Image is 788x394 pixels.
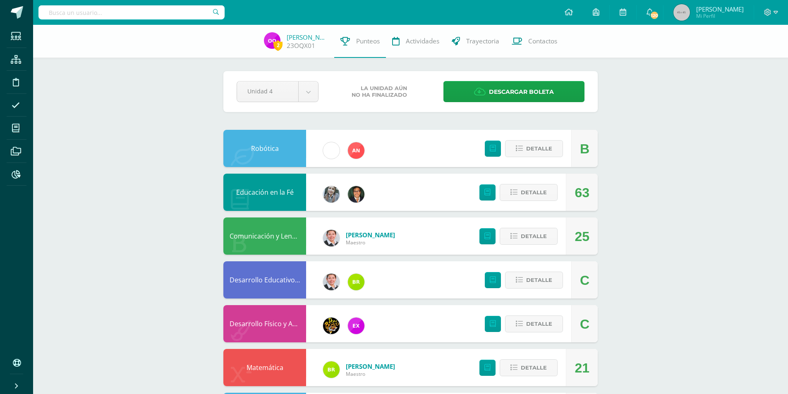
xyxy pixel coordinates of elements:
div: C [580,306,589,343]
img: ce84f7dabd80ed5f5aa83b4480291ac6.png [348,318,364,334]
span: Maestro [346,370,395,377]
img: 35a1f8cfe552b0525d1a6bbd90ff6c8c.png [348,142,364,159]
span: [PERSON_NAME] [696,5,744,13]
a: Desarrollo Físico y Artístico [230,319,314,328]
span: Detalle [521,229,547,244]
div: Desarrollo Físico y Artístico [223,305,306,342]
span: Mi Perfil [696,12,744,19]
span: Detalle [526,272,552,288]
img: cba4c69ace659ae4cf02a5761d9a2473.png [323,186,340,203]
a: Comunicación y Lenguaje L.1 [230,232,319,241]
span: Punteos [356,37,380,45]
button: Detalle [500,184,558,201]
img: cae4b36d6049cd6b8500bd0f72497672.png [323,142,340,159]
a: Matemática [247,363,283,372]
div: 25 [575,218,589,255]
div: Matemática [223,349,306,386]
div: Robótica [223,130,306,167]
img: 45x45 [673,4,690,21]
div: Educación en la Fé [223,174,306,211]
a: 23OQX01 [287,41,315,50]
div: Desarrollo Educativo y Proyecto de Vida [223,261,306,298]
a: Desarrollo Educativo y Proyecto de Vida [230,275,354,284]
span: 2 [273,40,283,50]
a: Descargar boleta [443,81,584,102]
span: 120 [650,11,659,20]
div: C [580,262,589,299]
span: Detalle [521,185,547,200]
span: Contactos [528,37,557,45]
button: Detalle [505,272,563,289]
a: [PERSON_NAME] [346,362,395,370]
img: 850ccb4f7f2d222b921f757169d61bbb.png [264,32,280,49]
img: 91fb60d109cd21dad9818b7e10cccf2e.png [323,361,340,378]
img: 08e00a7f0eb7830fd2468c6dcb3aac58.png [323,230,340,246]
a: Educación en la Fé [236,188,294,197]
a: Punteos [334,25,386,58]
span: Maestro [346,239,395,246]
input: Busca un usuario... [38,5,225,19]
button: Detalle [505,315,563,332]
button: Detalle [500,228,558,245]
span: Detalle [526,316,552,332]
span: La unidad aún no ha finalizado [352,85,407,98]
span: Unidad 4 [247,81,288,101]
button: Detalle [500,359,558,376]
a: Trayectoria [445,25,505,58]
a: [PERSON_NAME] [287,33,328,41]
img: 941e3438b01450ad37795ac5485d303e.png [348,186,364,203]
a: [PERSON_NAME] [346,231,395,239]
span: Descargar boleta [489,82,554,102]
div: 63 [575,174,589,211]
a: Unidad 4 [237,81,318,102]
a: Contactos [505,25,563,58]
span: Detalle [521,360,547,375]
span: Trayectoria [466,37,499,45]
div: 21 [575,349,589,387]
span: Detalle [526,141,552,156]
a: Actividades [386,25,445,58]
div: B [580,130,589,167]
img: 91fb60d109cd21dad9818b7e10cccf2e.png [348,274,364,290]
img: 08e00a7f0eb7830fd2468c6dcb3aac58.png [323,274,340,290]
button: Detalle [505,140,563,157]
img: 21dcd0747afb1b787494880446b9b401.png [323,318,340,334]
div: Comunicación y Lenguaje L.1 [223,217,306,255]
a: Robótica [251,144,279,153]
span: Actividades [406,37,439,45]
